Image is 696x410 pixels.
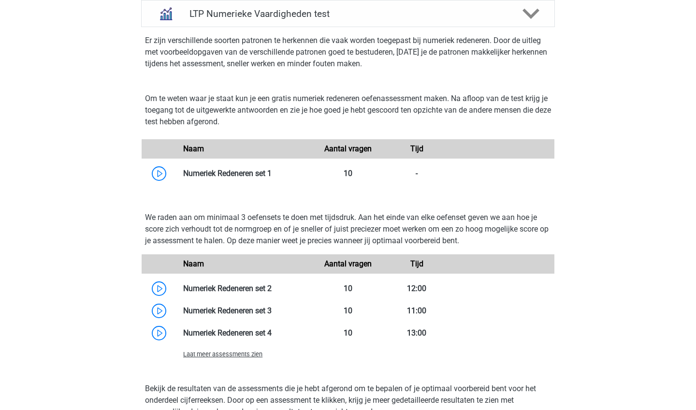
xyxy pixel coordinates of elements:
[314,258,382,270] div: Aantal vragen
[382,143,451,155] div: Tijd
[314,143,382,155] div: Aantal vragen
[176,168,314,179] div: Numeriek Redeneren set 1
[183,351,262,358] span: Laat meer assessments zien
[189,8,506,19] h4: LTP Numerieke Vaardigheden test
[176,327,314,339] div: Numeriek Redeneren set 4
[153,1,178,26] img: numeriek redeneren
[145,93,551,128] p: Om te weten waar je staat kun je een gratis numeriek redeneren oefenassessment maken. Na afloop v...
[145,35,551,70] p: Er zijn verschillende soorten patronen te herkennen die vaak worden toegepast bij numeriek redene...
[176,143,314,155] div: Naam
[176,283,314,294] div: Numeriek Redeneren set 2
[145,212,551,247] p: We raden aan om minimaal 3 oefensets te doen met tijdsdruk. Aan het einde van elke oefenset geven...
[382,258,451,270] div: Tijd
[176,305,314,317] div: Numeriek Redeneren set 3
[176,258,314,270] div: Naam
